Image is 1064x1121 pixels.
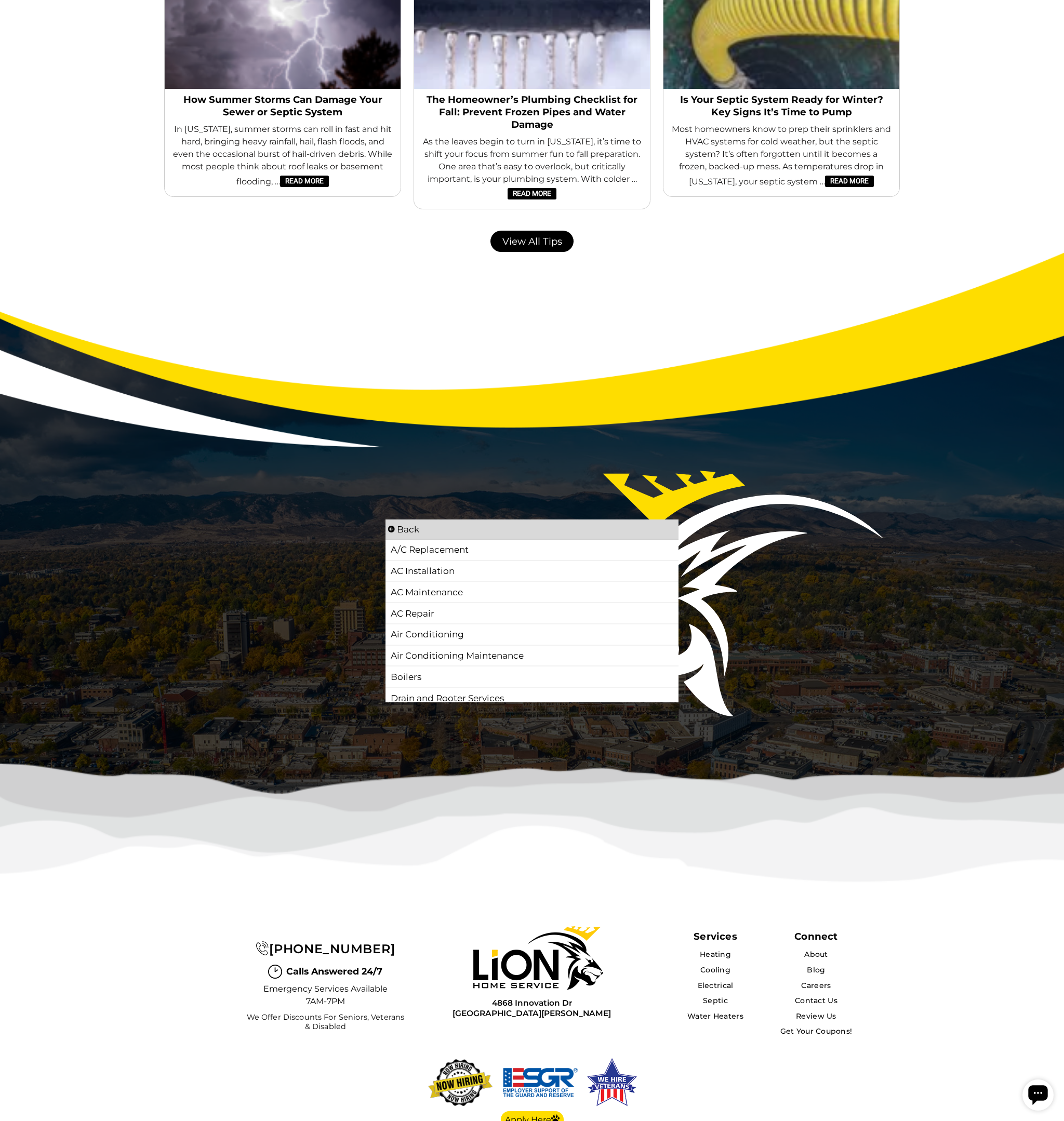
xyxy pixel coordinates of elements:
[700,950,731,959] a: Heating
[795,996,837,1005] a: Contact Us
[269,941,395,956] span: [PHONE_NUMBER]
[4,4,35,35] div: Open chat widget
[286,965,382,978] span: Calls Answered 24/7
[390,628,674,643] a: Air Conditioning
[280,176,329,187] a: Read More
[703,996,728,1005] a: Septic
[244,1013,407,1031] span: We Offer Discounts for Seniors, Veterans & Disabled
[390,564,674,579] a: AC Installation
[586,1057,639,1109] img: We hire veterans
[700,965,730,975] a: Cooling
[390,606,674,621] a: AC Repair
[807,965,825,975] a: Blog
[425,1057,495,1109] img: now-hiring
[390,670,674,685] a: Boilers
[780,1026,853,1036] a: Get Your Coupons!
[801,981,831,990] a: Careers
[687,1011,743,1021] a: Water Heaters
[173,123,392,188] span: In [US_STATE], summer storms can roll in fast and hit hard, bringing heavy rainfall, hail, flash ...
[794,930,837,942] div: Connect
[796,1011,836,1021] a: Review Us
[390,585,674,600] a: AC Maintenance
[390,543,674,558] a: A/C Replacement
[263,983,388,1008] span: Emergency Services Available 7AM-7PM
[501,1057,579,1109] img: We hire veterans
[453,998,611,1008] span: 4868 Innovation Dr
[453,998,611,1018] a: 4868 Innovation Dr[GEOGRAPHIC_DATA][PERSON_NAME]
[256,941,395,956] a: [PHONE_NUMBER]
[422,136,642,201] span: As the leaves begin to turn in [US_STATE], it’s time to shift your focus from summer fun to fall ...
[453,1008,611,1018] span: [GEOGRAPHIC_DATA][PERSON_NAME]
[490,231,573,252] a: View All Tips
[390,691,674,706] a: Drain and Rooter Services
[694,930,737,942] span: Services
[672,123,891,188] span: Most homeowners know to prep their sprinklers and HVAC systems for cold weather, but the septic s...
[825,176,874,187] a: Read More
[422,94,642,131] a: The Homeowner’s Plumbing Checklist for Fall: Prevent Frozen Pipes and Water Damage
[672,94,891,118] a: Is Your Septic System Ready for Winter? Key Signs It’s Time to Pump
[698,981,734,990] a: Electrical
[390,649,674,664] a: Air Conditioning Maintenance
[804,950,828,959] a: About
[173,94,392,118] a: How Summer Storms Can Damage Your Sewer or Septic System
[508,188,556,199] a: Read More
[385,519,679,540] li: Back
